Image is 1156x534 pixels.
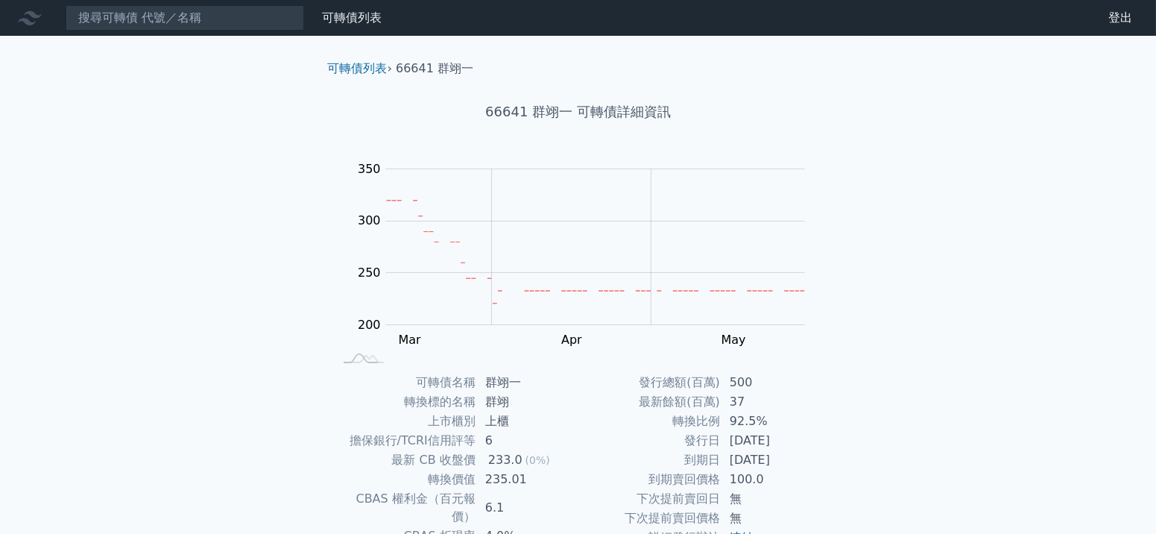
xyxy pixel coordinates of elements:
td: 最新餘額(百萬) [578,392,721,412]
g: Chart [350,162,827,348]
tspan: 200 [358,318,381,332]
td: 轉換價值 [334,470,476,489]
td: 無 [721,489,823,509]
td: 無 [721,509,823,528]
td: 100.0 [721,470,823,489]
td: 到期賣回價格 [578,470,721,489]
td: 可轉債名稱 [334,373,476,392]
h1: 66641 群翊一 可轉債詳細資訊 [316,101,841,122]
tspan: May [721,333,745,347]
td: 上市櫃別 [334,412,476,431]
tspan: Mar [399,333,422,347]
li: › [328,60,392,78]
td: 擔保銀行/TCRI信用評等 [334,431,476,450]
td: 轉換比例 [578,412,721,431]
a: 可轉債列表 [328,61,388,75]
li: 66641 群翊一 [396,60,473,78]
td: 發行日 [578,431,721,450]
tspan: 350 [358,162,381,176]
tspan: 250 [358,266,381,280]
td: 上櫃 [476,412,578,431]
td: 500 [721,373,823,392]
td: 群翊 [476,392,578,412]
tspan: 300 [358,213,381,227]
tspan: Apr [561,333,582,347]
td: 下次提前賣回日 [578,489,721,509]
td: CBAS 權利金（百元報價） [334,489,476,527]
span: (0%) [525,454,550,466]
div: 233.0 [485,451,525,469]
a: 登出 [1096,6,1144,30]
td: 最新 CB 收盤價 [334,450,476,470]
td: 6 [476,431,578,450]
td: 到期日 [578,450,721,470]
td: 下次提前賣回價格 [578,509,721,528]
td: 轉換標的名稱 [334,392,476,412]
td: 6.1 [476,489,578,527]
td: 92.5% [721,412,823,431]
td: [DATE] [721,431,823,450]
input: 搜尋可轉債 代號／名稱 [66,5,304,31]
td: 37 [721,392,823,412]
td: 群翊一 [476,373,578,392]
td: 發行總額(百萬) [578,373,721,392]
a: 可轉債列表 [322,10,382,25]
td: [DATE] [721,450,823,470]
td: 235.01 [476,470,578,489]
